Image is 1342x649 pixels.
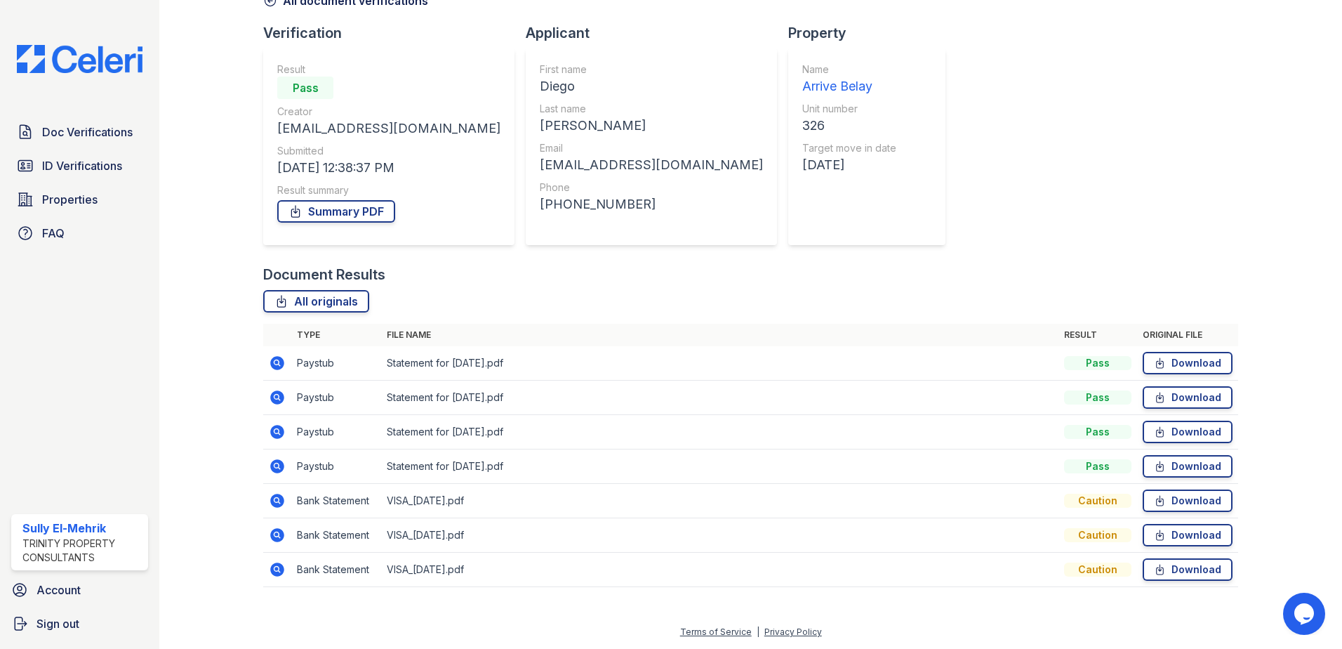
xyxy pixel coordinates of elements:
[42,124,133,140] span: Doc Verifications
[381,324,1058,346] th: File name
[1058,324,1137,346] th: Result
[381,518,1058,553] td: VISA_[DATE].pdf
[540,155,763,175] div: [EMAIL_ADDRESS][DOMAIN_NAME]
[802,77,896,96] div: Arrive Belay
[11,219,148,247] a: FAQ
[1143,524,1233,546] a: Download
[381,346,1058,381] td: Statement for [DATE].pdf
[381,484,1058,518] td: VISA_[DATE].pdf
[802,155,896,175] div: [DATE]
[263,290,369,313] a: All originals
[42,191,98,208] span: Properties
[540,181,763,195] div: Phone
[277,158,500,178] div: [DATE] 12:38:37 PM
[540,116,763,136] div: [PERSON_NAME]
[1143,558,1233,581] a: Download
[11,118,148,146] a: Doc Verifications
[540,195,763,214] div: [PHONE_NUMBER]
[291,381,381,415] td: Paystub
[540,77,763,96] div: Diego
[291,518,381,553] td: Bank Statement
[1143,352,1233,374] a: Download
[291,346,381,381] td: Paystub
[540,63,763,77] div: First name
[11,185,148,214] a: Properties
[291,484,381,518] td: Bank Statement
[36,615,79,632] span: Sign out
[1064,563,1131,577] div: Caution
[802,63,896,96] a: Name Arrive Belay
[1143,490,1233,512] a: Download
[1283,593,1328,635] iframe: chat widget
[22,520,142,537] div: Sully El-Mehrik
[42,225,65,242] span: FAQ
[802,116,896,136] div: 326
[277,183,500,197] div: Result summary
[381,553,1058,587] td: VISA_[DATE].pdf
[526,23,788,43] div: Applicant
[277,144,500,158] div: Submitted
[36,582,81,598] span: Account
[11,152,148,180] a: ID Verifications
[1064,459,1131,473] div: Pass
[6,45,154,73] img: CE_Logo_Blue-a8612792a0a2168367f1c8372b55b34899dd931a85d93a1a3d3e32e68fde9ad4.png
[1064,425,1131,439] div: Pass
[277,200,395,223] a: Summary PDF
[42,157,122,174] span: ID Verifications
[6,576,154,604] a: Account
[277,77,333,99] div: Pass
[277,119,500,138] div: [EMAIL_ADDRESS][DOMAIN_NAME]
[540,141,763,155] div: Email
[381,415,1058,450] td: Statement for [DATE].pdf
[263,265,385,284] div: Document Results
[6,610,154,638] a: Sign out
[802,63,896,77] div: Name
[788,23,957,43] div: Property
[1143,386,1233,409] a: Download
[680,627,752,637] a: Terms of Service
[277,105,500,119] div: Creator
[1064,494,1131,508] div: Caution
[1143,455,1233,478] a: Download
[1137,324,1238,346] th: Original file
[291,415,381,450] td: Paystub
[381,450,1058,484] td: Statement for [DATE].pdf
[291,553,381,587] td: Bank Statement
[764,627,822,637] a: Privacy Policy
[22,537,142,565] div: Trinity Property Consultants
[540,102,763,116] div: Last name
[381,381,1058,415] td: Statement for [DATE].pdf
[757,627,759,637] div: |
[263,23,526,43] div: Verification
[802,141,896,155] div: Target move in date
[802,102,896,116] div: Unit number
[1064,391,1131,405] div: Pass
[291,324,381,346] th: Type
[1064,356,1131,370] div: Pass
[291,450,381,484] td: Paystub
[1143,421,1233,443] a: Download
[1064,528,1131,542] div: Caution
[277,63,500,77] div: Result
